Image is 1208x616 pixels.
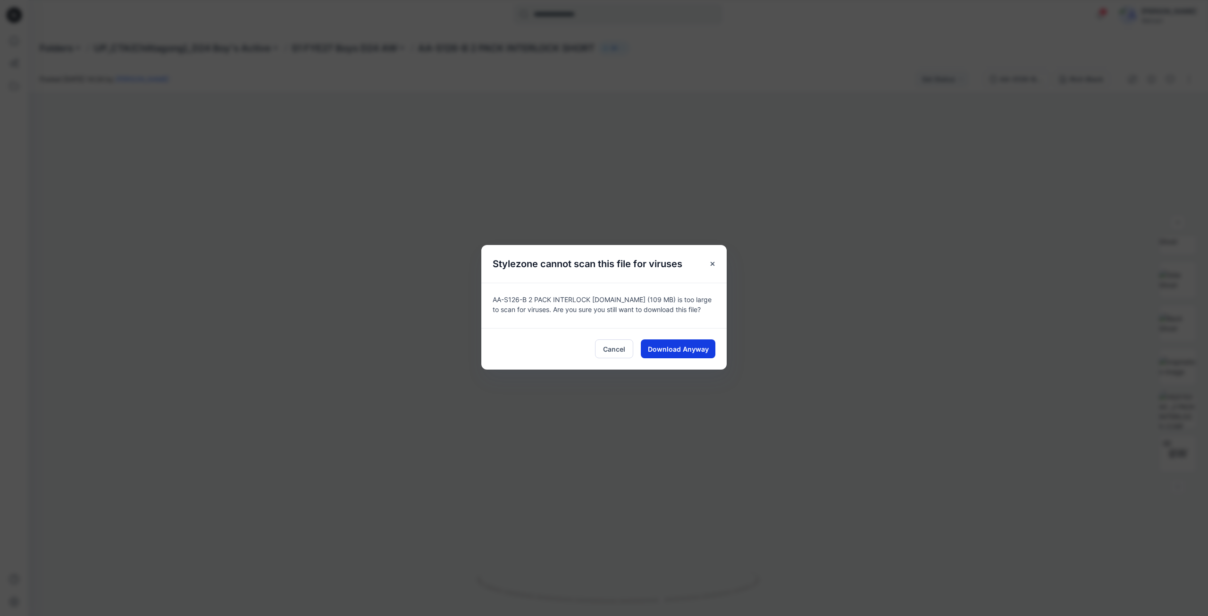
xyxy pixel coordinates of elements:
span: Cancel [603,344,625,354]
h5: Stylezone cannot scan this file for viruses [481,245,694,283]
div: AA-S126-B 2 PACK INTERLOCK [DOMAIN_NAME] (109 MB) is too large to scan for viruses. Are you sure ... [481,283,727,328]
button: Download Anyway [641,339,715,358]
span: Download Anyway [648,344,709,354]
button: Cancel [595,339,633,358]
button: Close [704,255,721,272]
